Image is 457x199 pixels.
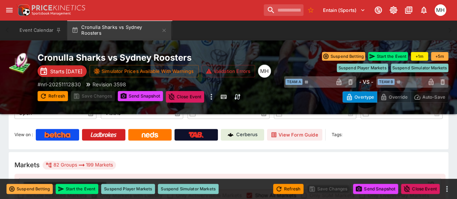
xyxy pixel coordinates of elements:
[14,129,33,140] label: View on :
[432,2,448,18] button: Michael Hutchinson
[377,91,410,103] button: Override
[44,132,70,138] img: Betcha
[46,161,113,169] div: 82 Groups 199 Markets
[342,91,377,103] button: Overtype
[3,4,16,17] button: open drawer
[425,177,438,190] button: Open
[90,65,199,77] button: Simulator Prices Available With Warnings
[391,64,449,72] button: Suspend Simulator Markets
[305,4,316,16] button: No Bookmarks
[273,184,303,194] button: Refresh
[417,4,430,17] button: Notifications
[7,184,53,194] button: Suspend Betting
[32,12,71,15] img: Sportsbook Management
[118,91,163,101] button: Send Snapshot
[368,52,408,61] button: Start the Event
[443,185,451,193] button: more
[337,64,388,72] button: Suspend Player Markets
[38,91,68,101] button: Refresh
[92,81,126,88] p: Revision 3598
[67,20,171,40] button: Cronulla Sharks vs Sydney Roosters
[354,93,374,101] p: Overtype
[38,81,81,88] p: Copy To Clipboard
[32,5,85,10] img: PriceKinetics
[285,79,302,85] span: Team A
[202,65,255,77] button: Validation Errors
[264,4,303,16] input: search
[38,52,277,63] h2: Copy To Clipboard
[389,93,407,101] p: Override
[14,161,40,169] h5: Markets
[435,4,446,16] div: Michael Hutchinson
[410,91,448,103] button: Auto-Save
[228,132,233,138] img: Cerberus
[353,184,398,194] button: Send Snapshot
[15,20,66,40] button: Event Calendar
[319,4,370,16] button: Select Tenant
[166,91,204,103] button: Close Event
[401,184,440,194] button: Close Event
[402,4,415,17] button: Documentation
[90,132,117,138] img: Ladbrokes
[431,52,448,61] button: +5m
[236,131,258,138] p: Cerberus
[9,52,32,75] img: rugby_league.png
[422,93,445,101] p: Auto-Save
[322,52,365,61] button: Suspend Betting
[411,52,428,61] button: +1m
[16,3,30,17] img: PriceKinetics Logo
[378,79,395,85] span: Team B
[387,4,400,17] button: Toggle light/dark mode
[342,91,448,103] div: Start From
[267,129,322,140] button: View Form Guide
[189,132,204,138] img: TabNZ
[221,129,264,140] a: Cerberus
[142,132,158,138] img: Neds
[207,91,216,103] button: more
[359,78,373,86] h6: - VS -
[50,68,82,75] p: Starts [DATE]
[331,129,342,140] label: Tags:
[56,184,98,194] button: Start the Event
[258,65,271,78] div: Michael Hutchinson
[372,4,385,17] button: Connected to PK
[101,184,155,194] button: Suspend Player Markets
[158,184,219,194] button: Suspend Simulator Markets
